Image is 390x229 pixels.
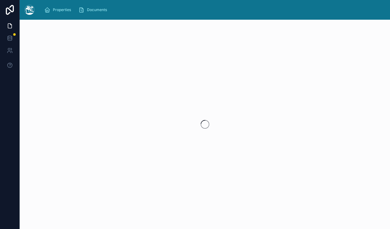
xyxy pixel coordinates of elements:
[77,4,111,15] a: Documents
[39,3,385,17] div: scrollable content
[42,4,75,15] a: Properties
[53,7,71,12] span: Properties
[87,7,107,12] span: Documents
[25,5,34,15] img: App logo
